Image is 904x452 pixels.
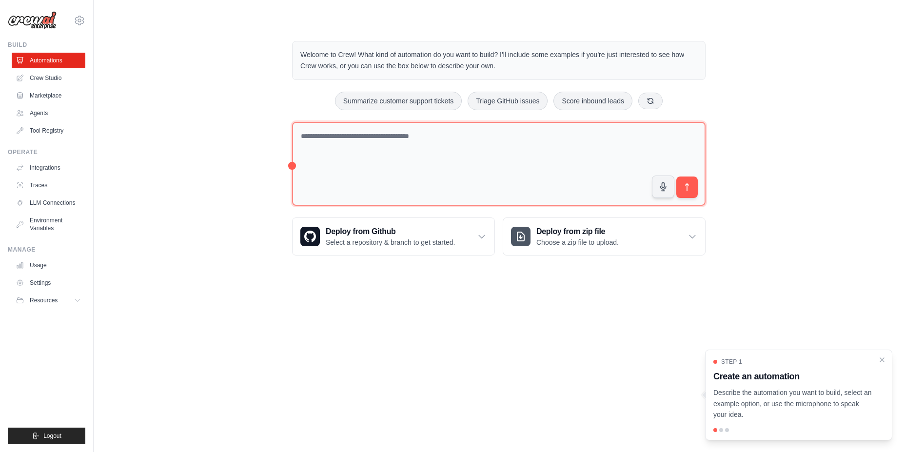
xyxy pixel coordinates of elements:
[12,293,85,308] button: Resources
[335,92,462,110] button: Summarize customer support tickets
[553,92,632,110] button: Score inbound leads
[30,296,58,304] span: Resources
[300,49,697,72] p: Welcome to Crew! What kind of automation do you want to build? I'll include some examples if you'...
[8,246,85,254] div: Manage
[12,70,85,86] a: Crew Studio
[12,275,85,291] a: Settings
[713,387,872,420] p: Describe the automation you want to build, select an example option, or use the microphone to spe...
[8,11,57,30] img: Logo
[713,370,872,383] h3: Create an automation
[8,148,85,156] div: Operate
[12,177,85,193] a: Traces
[721,358,742,366] span: Step 1
[8,41,85,49] div: Build
[878,356,886,364] button: Close walkthrough
[8,428,85,444] button: Logout
[12,257,85,273] a: Usage
[468,92,548,110] button: Triage GitHub issues
[536,226,619,237] h3: Deploy from zip file
[326,226,455,237] h3: Deploy from Github
[12,53,85,68] a: Automations
[12,213,85,236] a: Environment Variables
[12,105,85,121] a: Agents
[43,432,61,440] span: Logout
[12,160,85,176] a: Integrations
[326,237,455,247] p: Select a repository & branch to get started.
[536,237,619,247] p: Choose a zip file to upload.
[12,123,85,138] a: Tool Registry
[12,88,85,103] a: Marketplace
[12,195,85,211] a: LLM Connections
